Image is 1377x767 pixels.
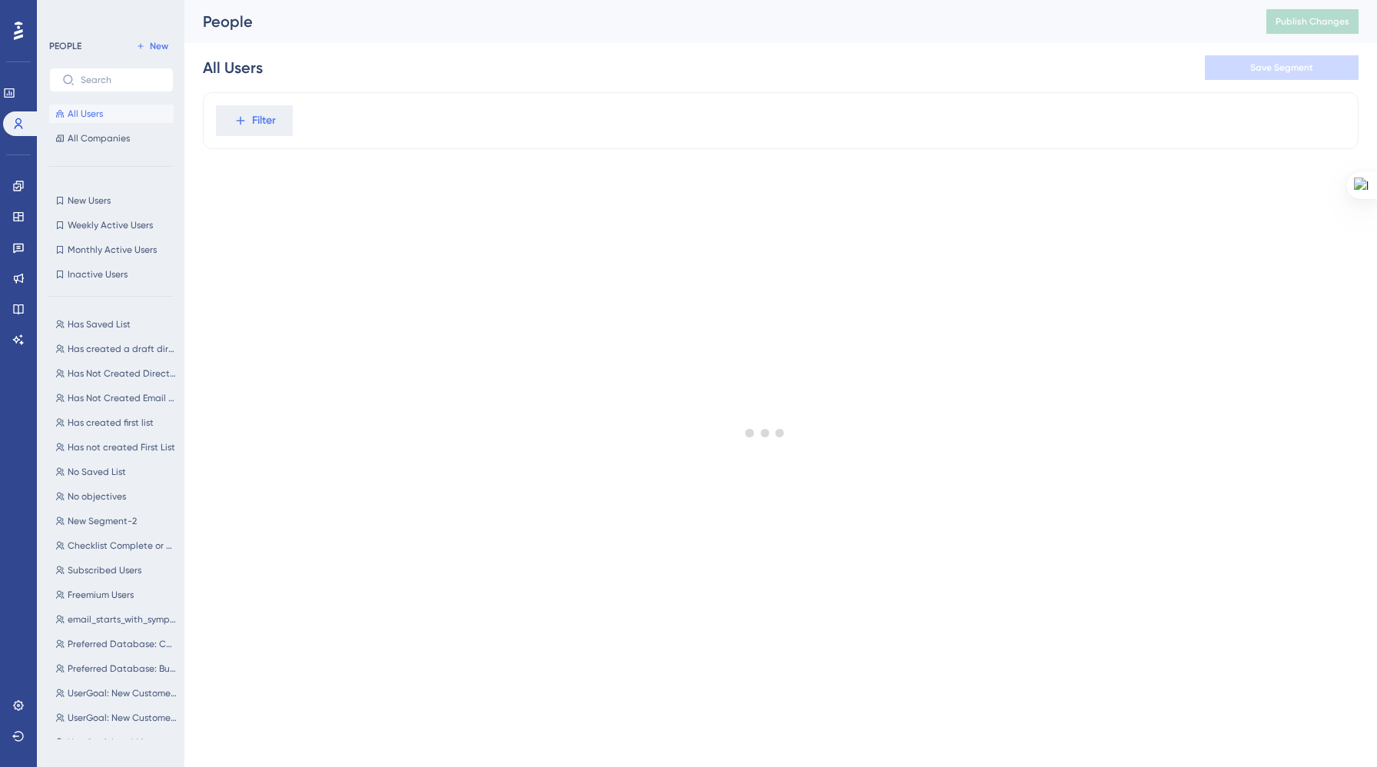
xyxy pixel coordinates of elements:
[68,268,128,281] span: Inactive Users
[49,561,183,579] button: Subscribed Users
[68,613,177,626] span: email_starts_with_symphony
[68,589,134,601] span: Freemium Users
[49,265,174,284] button: Inactive Users
[49,684,183,702] button: UserGoal: New Customers, Lead Management
[68,564,141,576] span: Subscribed Users
[49,191,174,210] button: New Users
[203,57,263,78] div: All Users
[49,241,174,259] button: Monthly Active Users
[68,736,177,749] span: UserGoal: Lead Management, Campaigns
[1266,9,1359,34] button: Publish Changes
[68,392,177,404] span: Has Not Created Email Campaign
[49,536,183,555] button: Checklist Complete or Dismissed
[49,709,183,727] button: UserGoal: New Customers, Campaigns
[68,194,111,207] span: New Users
[49,586,183,604] button: Freemium Users
[49,610,183,629] button: email_starts_with_symphony
[49,733,183,752] button: UserGoal: Lead Management, Campaigns
[49,463,183,481] button: No Saved List
[49,487,183,506] button: No objectives
[49,635,183,653] button: Preferred Database: Consumer
[68,712,177,724] span: UserGoal: New Customers, Campaigns
[49,105,174,123] button: All Users
[49,364,183,383] button: Has Not Created Direct Mail Campaign
[68,343,177,355] span: Has created a draft direct mail campaign
[68,466,126,478] span: No Saved List
[1250,61,1313,74] span: Save Segment
[49,315,183,334] button: Has Saved List
[68,132,130,144] span: All Companies
[68,244,157,256] span: Monthly Active Users
[49,389,183,407] button: Has Not Created Email Campaign
[150,40,168,52] span: New
[68,540,177,552] span: Checklist Complete or Dismissed
[1276,15,1349,28] span: Publish Changes
[68,441,175,453] span: Has not created First List
[203,11,1228,32] div: People
[49,659,183,678] button: Preferred Database: Business
[49,216,174,234] button: Weekly Active Users
[49,340,183,358] button: Has created a draft direct mail campaign
[68,108,103,120] span: All Users
[49,413,183,432] button: Has created first list
[131,37,174,55] button: New
[68,417,154,429] span: Has created first list
[49,512,183,530] button: New Segment-2
[68,662,177,675] span: Preferred Database: Business
[68,367,177,380] span: Has Not Created Direct Mail Campaign
[81,75,161,85] input: Search
[68,318,131,330] span: Has Saved List
[68,515,137,527] span: New Segment-2
[68,638,177,650] span: Preferred Database: Consumer
[68,219,153,231] span: Weekly Active Users
[68,490,126,503] span: No objectives
[68,687,177,699] span: UserGoal: New Customers, Lead Management
[1205,55,1359,80] button: Save Segment
[49,40,81,52] div: PEOPLE
[49,438,183,457] button: Has not created First List
[49,129,174,148] button: All Companies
